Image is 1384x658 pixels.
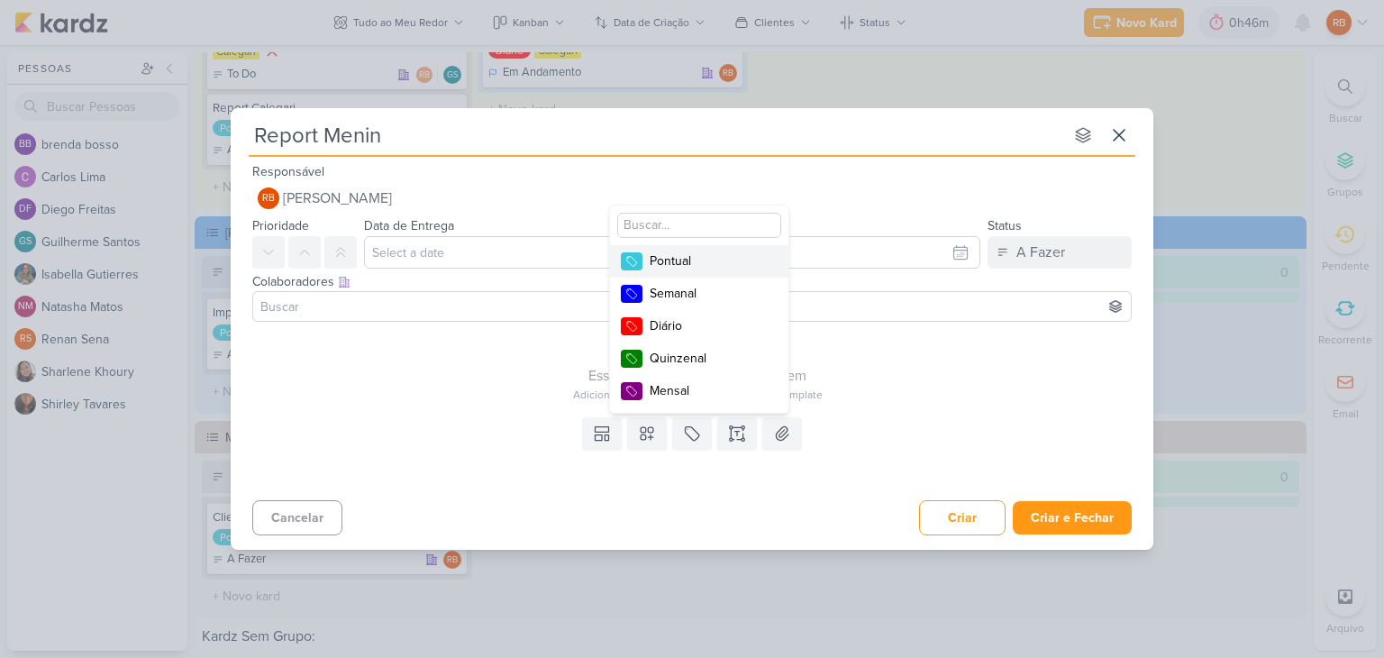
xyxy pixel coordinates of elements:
label: Status [988,218,1022,233]
div: Esse kard não possui nenhum item [252,365,1143,387]
input: Select a date [364,236,980,269]
input: Kard Sem Título [249,119,1063,151]
label: Prioridade [252,218,309,233]
button: Semanal [610,278,788,310]
span: [PERSON_NAME] [283,187,392,209]
label: Data de Entrega [364,218,454,233]
div: Quinzenal [650,349,767,368]
div: A Fazer [1016,242,1065,263]
div: Diário [650,316,767,335]
button: Criar e Fechar [1013,501,1132,535]
button: Diário [610,310,788,343]
label: Responsável [252,164,324,179]
button: RB [PERSON_NAME] [252,182,1132,215]
div: Pontual [650,251,767,270]
button: Mensal [610,375,788,407]
button: A Fazer [988,236,1132,269]
button: Criar [919,500,1006,535]
button: Cancelar [252,500,342,535]
div: Adicione um item abaixo ou selecione um template [252,387,1143,403]
div: Colaboradores [252,272,1132,291]
div: Rogerio Bispo [258,187,279,209]
p: RB [262,194,275,204]
button: Pontual [610,245,788,278]
input: Buscar... [617,213,781,238]
input: Buscar [257,296,1127,317]
div: Semanal [650,284,767,303]
div: Mensal [650,381,767,400]
button: Quinzenal [610,343,788,375]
